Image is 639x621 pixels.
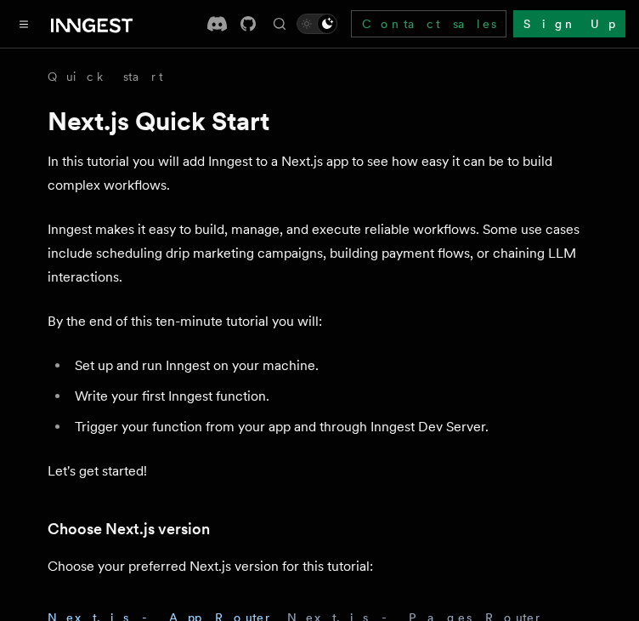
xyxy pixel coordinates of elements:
li: Set up and run Inngest on your machine. [70,354,591,378]
button: Find something... [269,14,290,34]
button: Toggle navigation [14,14,34,34]
p: Choose your preferred Next.js version for this tutorial: [48,555,591,578]
button: Toggle dark mode [297,14,337,34]
p: Let's get started! [48,459,591,483]
li: Write your first Inngest function. [70,385,591,408]
p: By the end of this ten-minute tutorial you will: [48,310,591,333]
a: Sign Up [513,10,625,37]
li: Trigger your function from your app and through Inngest Dev Server. [70,415,591,439]
a: Contact sales [351,10,506,37]
a: Choose Next.js version [48,517,210,541]
p: Inngest makes it easy to build, manage, and execute reliable workflows. Some use cases include sc... [48,218,591,289]
a: Quick start [48,68,163,85]
h1: Next.js Quick Start [48,105,591,136]
p: In this tutorial you will add Inngest to a Next.js app to see how easy it can be to build complex... [48,150,591,197]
